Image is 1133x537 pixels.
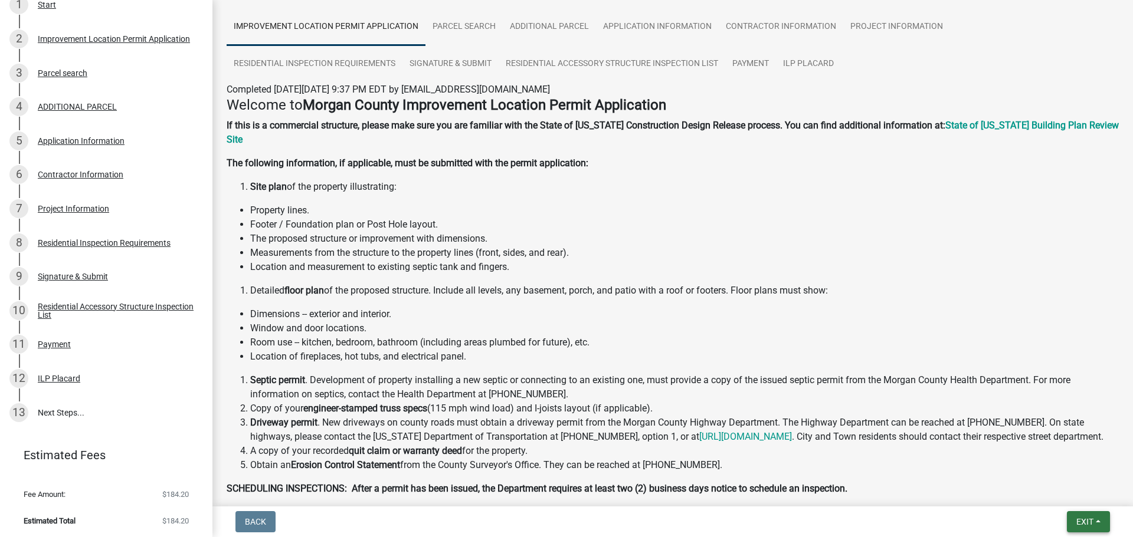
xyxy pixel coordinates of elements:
div: Residential Inspection Requirements [38,239,171,247]
div: 2 [9,29,28,48]
div: Contractor Information [38,170,123,179]
div: Start [38,1,56,9]
div: 3 [9,64,28,83]
span: Exit [1076,517,1093,526]
li: Location of fireplaces, hot tubs, and electrical panel. [250,350,1119,364]
span: Estimated Total [24,517,76,525]
div: Application Information [38,137,125,145]
div: Payment [38,340,71,348]
li: Detailed of the proposed structure. Include all levels, any basement, porch, and patio with a roo... [250,284,1119,298]
a: Application Information [596,8,719,46]
strong: SCHEDULING INSPECTIONS: After a permit has been issued, the Department requires at least two (2) ... [227,483,847,494]
strong: Site plan [250,181,287,192]
span: $184.20 [162,517,189,525]
div: 12 [9,369,28,388]
strong: Morgan County Improvement Location Permit Application [303,97,666,113]
span: Back [245,517,266,526]
li: Measurements from the structure to the property lines (front, sides, and rear). [250,246,1119,260]
div: 11 [9,335,28,354]
a: State of [US_STATE] Building Plan Review Site [227,120,1119,145]
a: ADDITIONAL PARCEL [503,8,596,46]
strong: Driveway permit [250,417,317,428]
li: Footer / Foundation plan or Post Hole layout. [250,218,1119,232]
strong: Erosion Control Statement [291,459,400,470]
span: Completed [DATE][DATE] 9:37 PM EDT by [EMAIL_ADDRESS][DOMAIN_NAME] [227,84,550,95]
li: Room use -- kitchen, bedroom, bathroom (including areas plumbed for future), etc. [250,335,1119,350]
a: Residential Inspection Requirements [227,45,402,83]
a: Payment [725,45,776,83]
div: Improvement Location Permit Application [38,35,190,43]
li: A copy of your recorded for the property. [250,444,1119,458]
a: Project Information [843,8,950,46]
span: $184.20 [162,490,189,498]
div: 7 [9,199,28,218]
li: . New driveways on county roads must obtain a driveway permit from the Morgan County Highway Depa... [250,416,1119,444]
strong: The following information, if applicable, must be submitted with the permit application: [227,157,588,169]
div: 10 [9,301,28,320]
li: . Development of property installing a new septic or connecting to an existing one, must provide ... [250,373,1119,401]
a: Residential Accessory Structure Inspection List [499,45,725,83]
div: 6 [9,165,28,184]
div: Signature & Submit [38,272,108,281]
div: Parcel search [38,69,87,77]
li: of the property illustrating: [250,180,1119,194]
h4: Welcome to [227,97,1119,114]
a: Contractor Information [719,8,843,46]
div: 9 [9,267,28,286]
div: ILP Placard [38,374,80,383]
div: 4 [9,97,28,116]
button: Exit [1067,511,1110,532]
a: Signature & Submit [402,45,499,83]
strong: quit claim or warranty deed [349,445,462,456]
a: Improvement Location Permit Application [227,8,425,46]
li: Location and measurement to existing septic tank and fingers. [250,260,1119,274]
div: ADDITIONAL PARCEL [38,103,117,111]
a: [URL][DOMAIN_NAME] [699,431,792,442]
a: ILP Placard [776,45,841,83]
li: Window and door locations. [250,321,1119,335]
strong: Septic permit [250,374,305,386]
span: Fee Amount: [24,490,66,498]
strong: floor plan [284,285,324,296]
div: 13 [9,403,28,422]
div: 5 [9,131,28,150]
a: Parcel search [425,8,503,46]
strong: engineer-stamped truss specs [303,403,427,414]
div: Residential Accessory Structure Inspection List [38,302,194,319]
button: Back [235,511,276,532]
strong: If this is a commercial structure, please make sure you are familiar with the State of [US_STATE]... [227,120,945,131]
div: 8 [9,233,28,252]
li: Obtain an from the County Surveyor's Office. They can be reached at [PHONE_NUMBER]. [250,458,1119,472]
li: Copy of your (115 mph wind load) and I-joists layout (if applicable). [250,401,1119,416]
li: Dimensions -- exterior and interior. [250,307,1119,321]
li: The proposed structure or improvement with dimensions. [250,232,1119,246]
li: Property lines. [250,203,1119,218]
div: Project Information [38,205,109,213]
a: Estimated Fees [9,443,194,467]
